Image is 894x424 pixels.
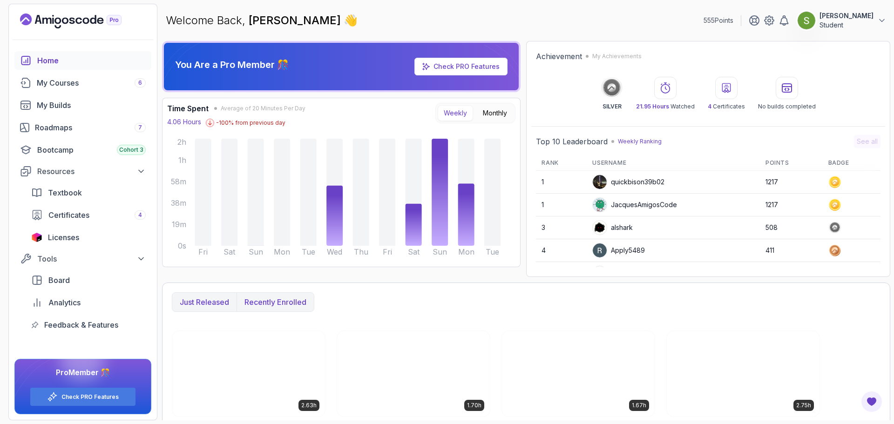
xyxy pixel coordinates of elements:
[249,13,344,27] span: [PERSON_NAME]
[536,239,587,262] td: 4
[178,155,186,165] tspan: 1h
[760,216,823,239] td: 508
[433,62,500,70] a: Check PRO Features
[383,247,392,256] tspan: Fri
[26,228,151,247] a: licenses
[408,247,420,256] tspan: Sat
[244,296,306,308] p: Recently enrolled
[216,119,285,127] p: -100 % from previous day
[178,241,186,250] tspan: 0s
[592,266,637,281] div: IssaKass
[223,247,236,256] tspan: Sat
[37,144,146,155] div: Bootcamp
[819,20,874,30] p: Student
[14,141,151,159] a: bootcamp
[354,247,368,256] tspan: Thu
[30,387,136,406] button: Check PRO Features
[593,175,607,189] img: user profile image
[14,51,151,70] a: home
[592,175,664,189] div: quickbison39b02
[536,216,587,239] td: 3
[301,402,317,409] p: 2.63h
[592,243,645,258] div: Apply5489
[414,58,508,75] a: Check PRO Features
[477,105,513,121] button: Monthly
[344,13,358,28] span: 👋
[587,155,760,171] th: Username
[172,293,237,311] button: Just released
[797,11,887,30] button: user profile image[PERSON_NAME]Student
[502,331,655,417] img: Java Integration Testing card
[274,247,290,256] tspan: Mon
[438,105,473,121] button: Weekly
[704,16,733,25] p: 555 Points
[14,163,151,180] button: Resources
[618,138,662,145] p: Weekly Ranking
[138,211,142,219] span: 4
[138,124,142,131] span: 7
[819,11,874,20] p: [PERSON_NAME]
[593,198,607,212] img: default monster avatar
[536,194,587,216] td: 1
[175,58,289,71] p: You Are a Pro Member 🎊
[171,177,186,186] tspan: 58m
[172,331,325,417] img: CI/CD with GitHub Actions card
[180,296,229,308] p: Just released
[26,293,151,312] a: analytics
[760,194,823,216] td: 1217
[198,247,208,256] tspan: Fri
[823,155,880,171] th: Badge
[44,319,118,330] span: Feedback & Features
[171,198,186,208] tspan: 38m
[302,247,315,256] tspan: Tue
[31,233,42,242] img: jetbrains icon
[37,100,146,111] div: My Builds
[48,297,81,308] span: Analytics
[536,51,582,62] h2: Achievement
[467,402,481,409] p: 1.70h
[667,331,819,417] img: Java Unit Testing and TDD card
[61,393,119,401] a: Check PRO Features
[603,103,622,110] p: SILVER
[854,135,880,148] button: See all
[798,12,815,29] img: user profile image
[37,253,146,264] div: Tools
[37,55,146,66] div: Home
[758,103,816,110] p: No builds completed
[536,171,587,194] td: 1
[337,331,490,417] img: Database Design & Implementation card
[167,103,209,114] h3: Time Spent
[138,79,142,87] span: 6
[760,171,823,194] td: 1217
[172,220,186,229] tspan: 19m
[237,293,314,311] button: Recently enrolled
[26,316,151,334] a: feedback
[593,266,607,280] img: user profile image
[433,247,447,256] tspan: Sun
[35,122,146,133] div: Roadmaps
[636,103,695,110] p: Watched
[177,137,186,147] tspan: 2h
[592,53,642,60] p: My Achievements
[592,197,677,212] div: JacquesAmigosCode
[708,103,711,110] span: 4
[14,96,151,114] a: builds
[37,166,146,177] div: Resources
[119,146,143,154] span: Cohort 3
[708,103,745,110] p: Certificates
[48,209,89,221] span: Certificates
[26,271,151,289] a: board
[860,390,883,413] button: Open Feedback Button
[636,103,669,110] span: 21.95 Hours
[536,136,608,147] h2: Top 10 Leaderboard
[20,13,143,28] a: Landing page
[14,74,151,92] a: courses
[26,183,151,202] a: textbook
[760,262,823,285] td: 373
[486,247,499,256] tspan: Tue
[26,206,151,224] a: certificates
[48,275,70,286] span: Board
[327,247,342,256] tspan: Wed
[593,221,607,235] img: user profile image
[632,402,646,409] p: 1.67h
